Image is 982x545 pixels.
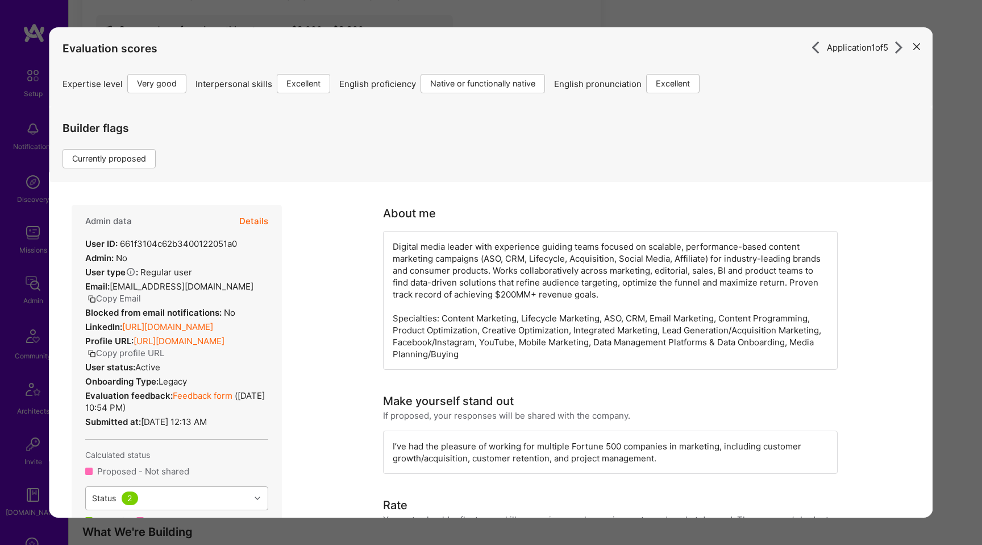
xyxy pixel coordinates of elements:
strong: Evaluation feedback: [85,390,173,401]
div: I’ve had the pleasure of working for multiple Fortune 500 companies in marketing, including custo... [383,431,838,474]
span: English proficiency [339,78,416,90]
div: 2 [122,492,138,505]
div: Status [92,493,116,505]
i: icon Close [914,43,921,50]
span: Active [135,362,160,373]
div: Shortlist [97,515,132,527]
strong: LinkedIn: [85,321,122,332]
span: legacy [159,376,187,387]
a: [URL][DOMAIN_NAME] [134,336,224,346]
span: [DATE] 12:13 AM [141,416,207,427]
div: Make yourself stand out [383,393,514,410]
button: Copy Email [88,292,141,304]
div: Currently proposed [63,149,156,168]
strong: User type : [85,267,138,278]
span: Interpersonal skills [195,78,272,90]
span: English pronunciation [554,78,642,90]
strong: Profile URL: [85,336,134,346]
div: Your rate should reflect your skills, experience, role requirements, and market demand. The compa... [383,514,838,538]
div: Rate [383,497,407,514]
div: No [85,252,127,264]
a: Feedback form [173,390,232,401]
h4: Admin data [85,216,132,226]
i: icon ArrowRight [810,41,823,54]
button: Copy profile URL [88,347,164,359]
div: Regular user [85,266,192,278]
i: icon Chevron [255,496,260,501]
span: Expertise level [63,78,123,90]
span: Calculated status [85,449,150,461]
strong: Blocked from email notifications: [85,307,224,318]
button: Details [239,205,268,238]
div: Proposed - Not shared [97,465,189,477]
div: No [85,307,235,319]
i: Help [126,267,136,277]
strong: Admin: [85,253,114,263]
i: icon ArrowRight [893,41,906,54]
div: If proposed, your responses will be shared with the company. [383,410,630,422]
span: Application 1 of 5 [827,42,888,53]
strong: Onboarding Type: [85,376,159,387]
div: Excellent [277,74,330,93]
strong: User status: [85,362,135,373]
strong: Email: [85,281,110,292]
div: Digital media leader with experience guiding teams focused on scalable, performance-based content... [383,231,838,370]
h4: Evaluation scores [63,42,919,55]
div: modal [49,27,933,518]
div: Very good [127,74,186,93]
span: [EMAIL_ADDRESS][DOMAIN_NAME] [110,281,253,292]
strong: User ID: [85,238,118,249]
strong: Submitted at: [85,416,141,427]
i: icon Copy [88,295,96,303]
div: ( [DATE] 10:54 PM ) [85,390,268,414]
div: Native or functionally native [421,74,545,93]
h4: Builder flags [63,122,165,135]
i: icon Copy [88,349,96,358]
div: 661f3104c62b3400122051a0 [85,238,237,250]
div: About me [383,205,436,222]
a: [URL][DOMAIN_NAME] [122,321,213,332]
div: Excellent [646,74,700,93]
div: Proposed - Shared [148,515,225,527]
